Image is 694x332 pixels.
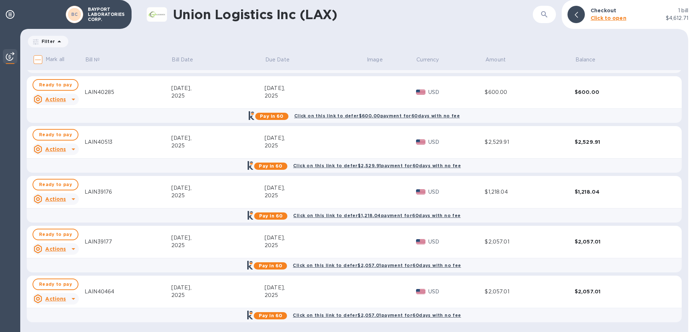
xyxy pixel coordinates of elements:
h1: Union Logistics Inc (LAX) [173,7,533,22]
img: USD [416,90,426,95]
div: $2,057.01 [575,238,665,245]
img: USD [416,139,426,145]
div: LAIN39176 [85,188,171,196]
span: Ready to pay [39,230,72,239]
p: Filter [39,38,55,44]
p: USD [428,238,485,246]
p: $4,612.71 [666,14,688,22]
span: Ready to pay [39,180,72,189]
b: Pay in 60 [260,113,283,119]
div: [DATE], [171,184,265,192]
button: Ready to pay [33,229,78,240]
p: Due Date [265,56,290,64]
span: Due Date [265,56,299,64]
div: $600.00 [485,89,574,96]
p: Checkout [591,7,616,14]
b: Click on this link to defer $2,529.91 payment for 60 days with no fee [293,163,461,168]
b: Click on this link to defer $600.00 payment for 60 days with no fee [294,113,460,118]
b: Pay in 60 [259,163,282,169]
p: Balance [575,56,596,64]
p: USD [428,89,485,96]
div: 2025 [265,142,366,150]
u: Actions [45,146,66,152]
p: USD [428,288,485,296]
b: Click to open [591,15,626,21]
div: $2,529.91 [575,138,665,146]
div: 2025 [171,92,265,100]
span: Ready to pay [39,81,72,89]
div: [DATE], [265,184,366,192]
p: 1 bill [678,7,688,14]
div: 2025 [265,192,366,199]
u: Actions [45,296,66,302]
div: 2025 [171,142,265,150]
div: $1,218.04 [485,188,574,196]
div: LAIN40464 [85,288,171,296]
img: USD [416,239,426,244]
u: Actions [45,196,66,202]
span: Ready to pay [39,130,72,139]
u: Actions [45,246,66,252]
b: Pay in 60 [259,263,282,268]
p: Mark all [46,56,64,63]
p: Image [367,56,383,64]
div: [DATE], [171,85,265,92]
span: Bill № [85,56,110,64]
div: 2025 [171,242,265,249]
div: [DATE], [171,284,265,292]
div: $2,057.01 [485,238,574,246]
b: Pay in 60 [259,313,282,318]
div: $600.00 [575,89,665,96]
b: Click on this link to defer $1,218.04 payment for 60 days with no fee [293,213,460,218]
b: BC [71,12,78,17]
p: Bill Date [172,56,193,64]
p: USD [428,138,485,146]
div: $1,218.04 [575,188,665,195]
p: Amount [485,56,506,64]
button: Ready to pay [33,179,78,190]
u: Actions [45,96,66,102]
div: LAIN40513 [85,138,171,146]
p: Bill № [85,56,100,64]
b: Click on this link to defer $2,057.01 payment for 60 days with no fee [293,263,461,268]
img: USD [416,289,426,294]
p: BAYPORT LABORATORIES CORP. [88,7,124,22]
div: 2025 [171,292,265,299]
span: Amount [485,56,515,64]
div: $2,057.01 [575,288,665,295]
div: 2025 [171,192,265,199]
div: [DATE], [265,85,366,92]
div: [DATE], [265,234,366,242]
div: 2025 [265,292,366,299]
button: Ready to pay [33,79,78,91]
div: $2,529.91 [485,138,574,146]
div: LAIN40285 [85,89,171,96]
div: 2025 [265,242,366,249]
div: [DATE], [171,134,265,142]
span: Ready to pay [39,280,72,289]
button: Ready to pay [33,279,78,290]
div: [DATE], [265,284,366,292]
b: Pay in 60 [259,213,283,219]
div: [DATE], [265,134,366,142]
img: USD [416,189,426,194]
div: $2,057.01 [485,288,574,296]
div: [DATE], [171,234,265,242]
div: LAIN39177 [85,238,171,246]
span: Balance [575,56,605,64]
button: Ready to pay [33,129,78,141]
p: Currency [416,56,439,64]
div: 2025 [265,92,366,100]
b: Click on this link to defer $2,057.01 payment for 60 days with no fee [293,312,461,318]
p: USD [428,188,485,196]
span: Bill Date [172,56,202,64]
